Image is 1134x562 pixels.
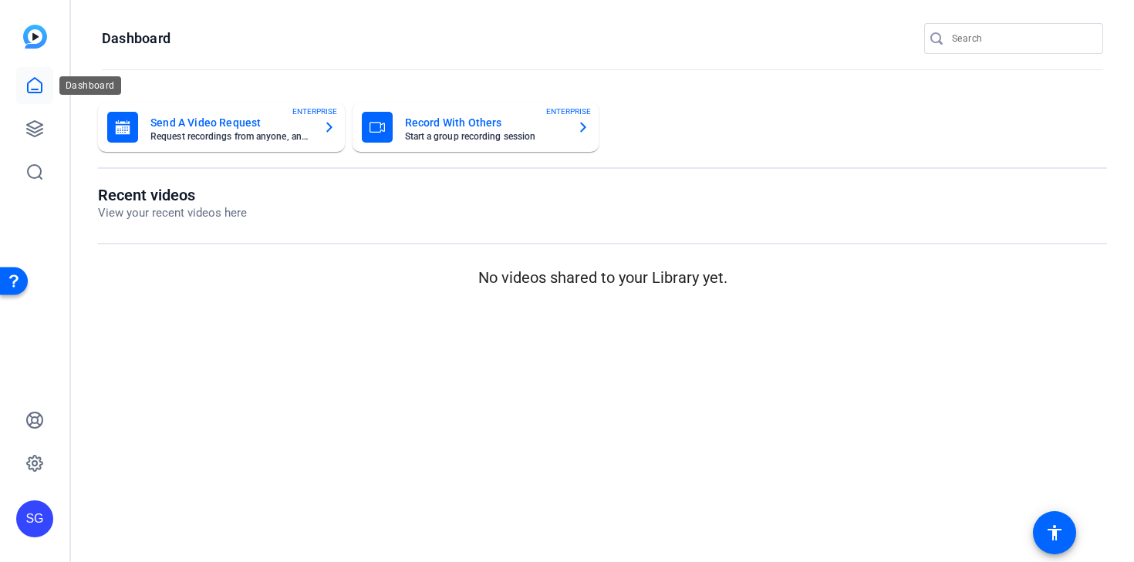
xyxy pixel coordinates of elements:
p: No videos shared to your Library yet. [98,266,1107,289]
img: blue-gradient.svg [23,25,47,49]
mat-card-subtitle: Start a group recording session [405,132,565,141]
div: SG [16,500,53,537]
mat-card-subtitle: Request recordings from anyone, anywhere [150,132,311,141]
span: ENTERPRISE [292,106,337,117]
mat-card-title: Record With Others [405,113,565,132]
mat-icon: accessibility [1045,523,1064,542]
h1: Dashboard [102,29,170,48]
button: Record With OthersStart a group recording sessionENTERPRISE [353,103,599,152]
h1: Recent videos [98,186,247,204]
button: Send A Video RequestRequest recordings from anyone, anywhereENTERPRISE [98,103,345,152]
div: Dashboard [59,76,121,95]
p: View your recent videos here [98,204,247,222]
span: ENTERPRISE [546,106,591,117]
input: Search [952,29,1091,48]
mat-card-title: Send A Video Request [150,113,311,132]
